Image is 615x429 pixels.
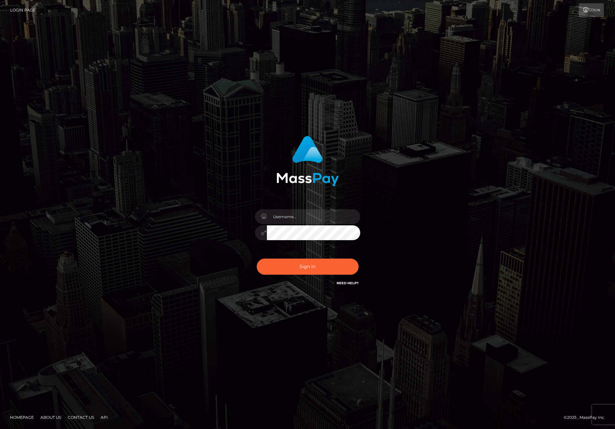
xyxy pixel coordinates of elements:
[98,412,110,422] a: API
[276,136,339,186] img: MassPay Login
[579,3,604,17] a: Login
[10,3,35,17] a: Login Page
[38,412,64,422] a: About Us
[65,412,97,422] a: Contact Us
[7,412,36,422] a: Homepage
[337,281,359,285] a: Need Help?
[267,209,360,224] input: Username...
[564,414,610,421] div: © 2025 , MassPay Inc.
[257,259,359,275] button: Sign in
